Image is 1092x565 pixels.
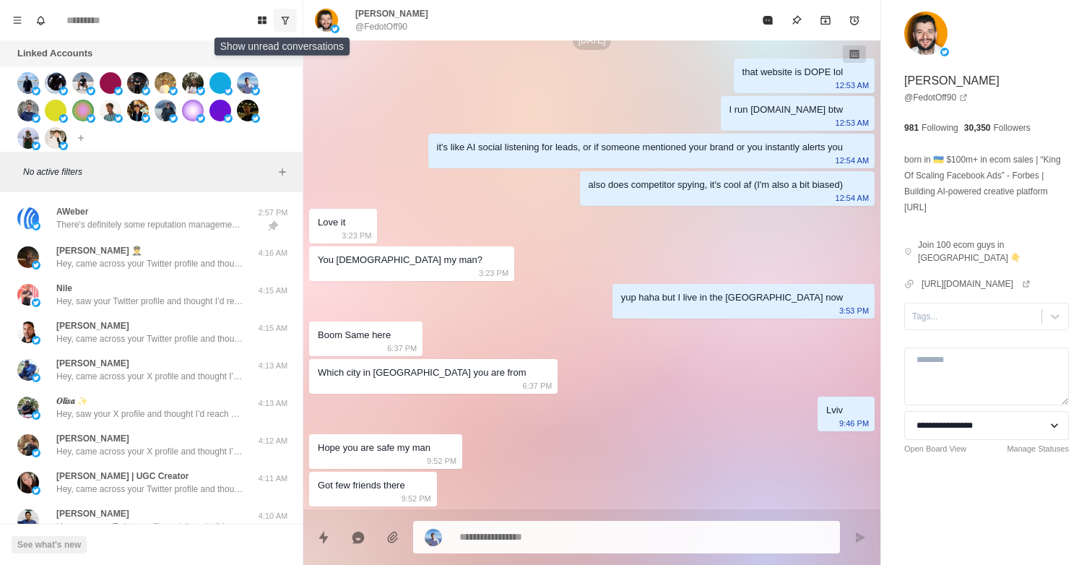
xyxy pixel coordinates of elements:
img: picture [17,359,39,381]
p: 4:11 AM [255,473,291,485]
img: picture [196,87,205,95]
img: picture [331,25,339,33]
img: picture [45,100,66,121]
img: picture [87,114,95,123]
div: Boom Same here [318,327,391,343]
p: [PERSON_NAME] 👨‍✈️ [56,244,142,257]
img: picture [45,72,66,94]
div: it's like AI social listening for leads, or if someone mentioned your brand or you instantly aler... [437,139,844,155]
p: @FedotOff90 [355,20,407,33]
img: picture [17,246,39,268]
img: picture [45,127,66,149]
img: picture [127,100,149,121]
img: picture [17,100,39,121]
img: picture [142,87,150,95]
img: picture [32,336,40,345]
img: picture [59,142,68,150]
p: AWeber [56,205,88,218]
p: 9:52 PM [402,491,431,506]
p: Followers [993,121,1030,134]
p: 6:37 PM [387,340,417,356]
img: picture [182,100,204,121]
img: picture [182,72,204,94]
p: Nile [56,282,72,295]
img: picture [32,298,40,307]
p: Hey, came across your Twitter profile and thought I’d reach out. We have an AI social listening t... [56,483,244,496]
img: picture [169,114,178,123]
img: picture [114,87,123,95]
div: Love it [318,215,345,230]
p: 12:53 AM [836,77,869,93]
img: picture [315,9,338,32]
p: Hey, came across your X profile and thought I’d reach out. We have an AI social listening tool th... [56,370,244,383]
img: picture [100,100,121,121]
p: 12:53 AM [836,115,869,131]
p: born in 🇺🇦 $100m+ in ecom sales | “King Of Scaling Facebook Ads” - Forbes | Building AI-powered c... [904,152,1069,215]
img: picture [251,114,260,123]
p: Following [922,121,958,134]
p: [PERSON_NAME] [904,72,1000,90]
img: picture [17,72,39,94]
img: picture [209,100,231,121]
button: Board View [251,9,274,32]
img: picture [72,100,94,121]
img: picture [72,72,94,94]
p: 3:23 PM [342,228,371,243]
img: picture [237,100,259,121]
img: picture [17,127,39,149]
img: picture [32,87,40,95]
button: See what's new [12,536,87,553]
button: Pin [782,6,811,35]
button: Menu [6,9,29,32]
p: There's definitely some reputation management to do [56,218,244,231]
p: 4:12 AM [255,435,291,447]
img: picture [32,222,40,230]
img: picture [32,114,40,123]
img: picture [59,87,68,95]
p: 9:52 PM [427,453,456,469]
p: 981 [904,121,919,134]
img: picture [155,72,176,94]
p: Hey, saw your Twitter profile and thought I’d reach out. We have an AI social listening tool that... [56,520,244,533]
div: Lviv [826,402,843,418]
p: 12:54 AM [836,152,869,168]
div: Got few friends there [318,478,405,493]
img: picture [114,114,123,123]
img: picture [155,100,176,121]
img: picture [224,114,233,123]
img: picture [59,114,68,123]
img: picture [196,114,205,123]
button: Send message [846,523,875,552]
img: picture [32,411,40,420]
img: picture [17,397,39,418]
img: picture [32,374,40,382]
p: 9:46 PM [839,415,869,431]
div: Hope you are safe my man [318,440,430,456]
div: I run [DOMAIN_NAME] btw [729,102,843,118]
img: picture [224,87,233,95]
img: picture [17,207,39,229]
p: 12:54 AM [836,190,869,206]
p: Linked Accounts [17,46,92,61]
img: picture [251,87,260,95]
button: Reply with AI [344,523,373,552]
img: picture [17,434,39,456]
img: picture [127,72,149,94]
img: picture [940,48,949,56]
p: [PERSON_NAME] | UGC Creator [56,470,188,483]
a: Manage Statuses [1007,443,1069,455]
img: picture [17,472,39,493]
p: 6:37 PM [523,378,552,394]
img: picture [17,322,39,343]
button: Mark as read [753,6,782,35]
img: picture [237,72,259,94]
p: 4:16 AM [255,247,291,259]
button: Add reminder [840,6,869,35]
p: 𝑶𝒍𝒊𝒔𝒂 ✨ [56,394,88,407]
p: [PERSON_NAME] [355,7,428,20]
p: Hey, came across your X profile and thought I’d reach out. We have an AI social listening tool th... [56,445,244,458]
button: Show unread conversations [274,9,297,32]
p: 30,350 [964,121,991,134]
img: picture [32,486,40,495]
button: Quick replies [309,523,338,552]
